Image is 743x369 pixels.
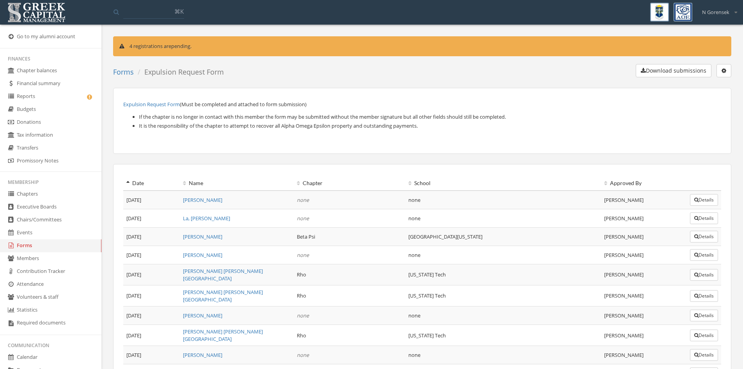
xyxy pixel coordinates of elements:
[123,176,180,191] th: Date
[123,264,180,285] td: [DATE]
[297,312,309,319] em: none
[123,101,180,108] a: Expulsion Request Form
[113,67,134,77] a: Forms
[183,289,263,303] a: [PERSON_NAME] [PERSON_NAME][GEOGRAPHIC_DATA]
[123,285,180,307] td: [DATE]
[405,264,601,285] td: [US_STATE] Tech
[123,325,180,346] td: [DATE]
[297,215,309,222] em: none
[183,312,222,319] a: [PERSON_NAME]
[690,349,718,361] button: Details
[139,121,721,130] li: It is the responsibility of the chapter to attempt to recover all Alpha Omega Epsilon property an...
[123,307,180,325] td: [DATE]
[604,251,644,258] span: [PERSON_NAME]
[123,100,721,109] p: (Must be completed and attached to form submission)
[183,351,222,358] a: [PERSON_NAME]
[405,246,601,264] td: none
[183,251,222,258] a: [PERSON_NAME]
[297,251,309,258] em: none
[123,191,180,209] td: [DATE]
[405,285,601,307] td: [US_STATE] Tech
[702,9,729,16] span: N Gorensek
[405,191,601,209] td: none
[604,233,644,240] span: [PERSON_NAME]
[405,176,601,191] th: School
[294,285,406,307] td: Rho
[134,67,224,77] li: Expulsion Request Form
[183,215,230,222] a: La, [PERSON_NAME]
[405,307,601,325] td: none
[690,249,718,261] button: Details
[601,176,687,191] th: Approved By
[183,196,222,203] a: [PERSON_NAME]
[690,330,718,341] button: Details
[604,312,644,319] span: [PERSON_NAME]
[604,196,644,203] span: [PERSON_NAME]
[405,228,601,246] td: [GEOGRAPHIC_DATA][US_STATE]
[183,267,263,282] a: [PERSON_NAME] [PERSON_NAME][GEOGRAPHIC_DATA]
[690,212,718,224] button: Details
[123,209,180,228] td: [DATE]
[405,209,601,228] td: none
[405,325,601,346] td: [US_STATE] Tech
[113,36,731,56] div: are pending.
[294,325,406,346] td: Rho
[139,112,721,121] li: If the chapter is no longer in contact with this member the form may be submitted without the mem...
[183,328,263,342] a: [PERSON_NAME] [PERSON_NAME][GEOGRAPHIC_DATA]
[604,332,644,339] span: [PERSON_NAME]
[697,3,737,16] div: N Gorensek
[183,233,222,240] a: [PERSON_NAME]
[690,310,718,321] button: Details
[690,269,718,281] button: Details
[690,290,718,302] button: Details
[123,346,180,364] td: [DATE]
[636,64,711,77] button: Download submissions
[604,292,644,299] span: [PERSON_NAME]
[297,196,309,203] em: none
[123,228,180,246] td: [DATE]
[690,194,718,206] button: Details
[604,271,644,278] span: [PERSON_NAME]
[294,176,406,191] th: Chapter
[180,176,294,191] th: Name
[604,215,644,222] span: [PERSON_NAME]
[174,7,184,15] span: ⌘K
[294,264,406,285] td: Rho
[123,246,180,264] td: [DATE]
[294,228,406,246] td: Beta Psi
[129,43,163,50] span: 4 registrations
[405,346,601,364] td: none
[690,231,718,242] button: Details
[297,351,309,358] em: none
[604,351,644,358] span: [PERSON_NAME]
